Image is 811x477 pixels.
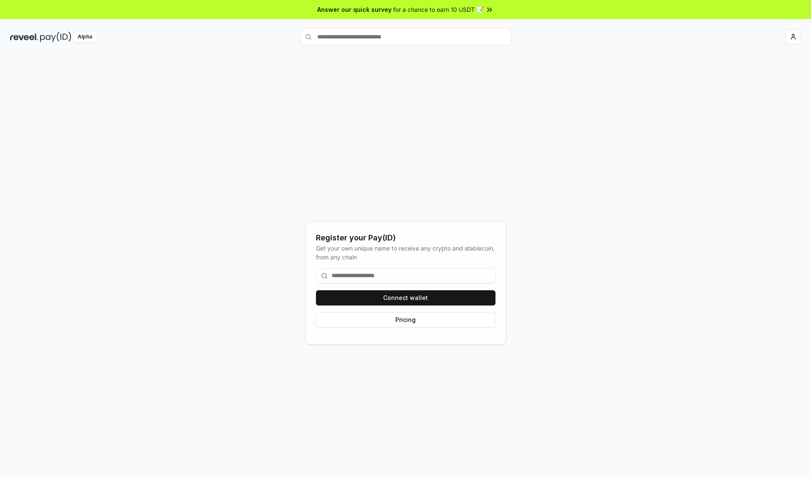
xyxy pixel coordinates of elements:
div: Register your Pay(ID) [316,232,495,244]
button: Pricing [316,312,495,327]
span: for a chance to earn 10 USDT 📝 [393,5,484,14]
img: reveel_dark [10,32,38,42]
span: Answer our quick survey [317,5,392,14]
button: Connect wallet [316,290,495,305]
div: Get your own unique name to receive any crypto and stablecoin, from any chain [316,244,495,262]
img: pay_id [40,32,71,42]
div: Alpha [73,32,97,42]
